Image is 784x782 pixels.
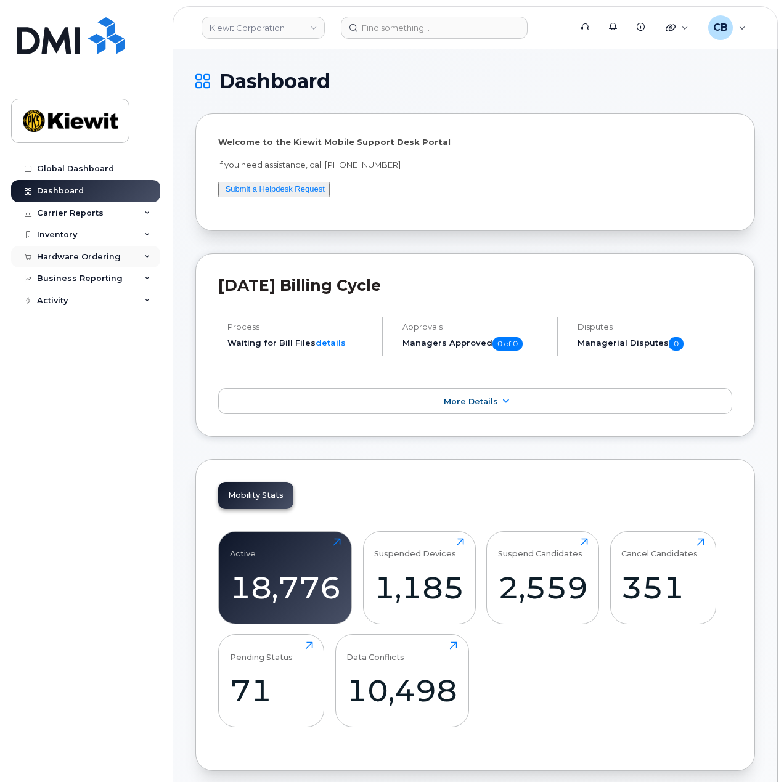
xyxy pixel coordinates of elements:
div: 351 [621,569,704,606]
div: Active [230,538,256,558]
h4: Process [227,322,371,332]
div: Data Conflicts [346,641,404,662]
div: Suspend Candidates [498,538,582,558]
a: details [316,338,346,348]
div: 18,776 [230,569,341,606]
div: Pending Status [230,641,293,662]
a: Pending Status71 [230,641,313,720]
a: Suspended Devices1,185 [374,538,464,617]
h2: [DATE] Billing Cycle [218,276,732,295]
h4: Disputes [578,322,732,332]
a: Suspend Candidates2,559 [498,538,588,617]
div: Suspended Devices [374,538,456,558]
a: Data Conflicts10,498 [346,641,457,720]
div: 1,185 [374,569,464,606]
span: 0 of 0 [492,337,523,351]
li: Waiting for Bill Files [227,337,371,349]
button: Submit a Helpdesk Request [218,182,330,197]
div: 71 [230,672,313,709]
span: Dashboard [219,72,330,91]
p: If you need assistance, call [PHONE_NUMBER] [218,159,732,171]
h4: Approvals [402,322,546,332]
p: Welcome to the Kiewit Mobile Support Desk Portal [218,136,732,148]
span: More Details [444,397,498,406]
iframe: Messenger Launcher [730,728,775,773]
h5: Managerial Disputes [578,337,732,351]
div: 2,559 [498,569,588,606]
a: Cancel Candidates351 [621,538,704,617]
div: Cancel Candidates [621,538,698,558]
div: 10,498 [346,672,457,709]
a: Active18,776 [230,538,341,617]
a: Submit a Helpdesk Request [226,184,325,193]
h5: Managers Approved [402,337,546,351]
span: 0 [669,337,684,351]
